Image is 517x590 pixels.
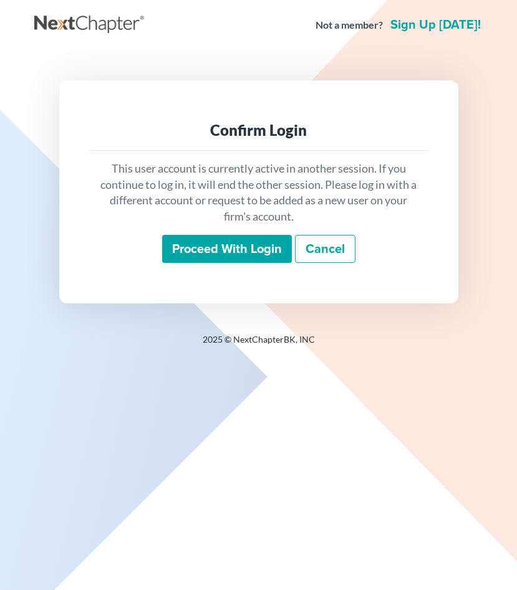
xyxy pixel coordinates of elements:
[295,235,355,264] a: Cancel
[99,161,418,225] p: This user account is currently active in another session. If you continue to log in, it will end ...
[34,333,483,356] div: 2025 © NextChapterBK, INC
[388,19,483,31] a: Sign up [DATE]!
[162,235,292,264] input: Proceed with login
[316,18,383,32] strong: Not a member?
[99,120,418,140] div: Confirm Login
